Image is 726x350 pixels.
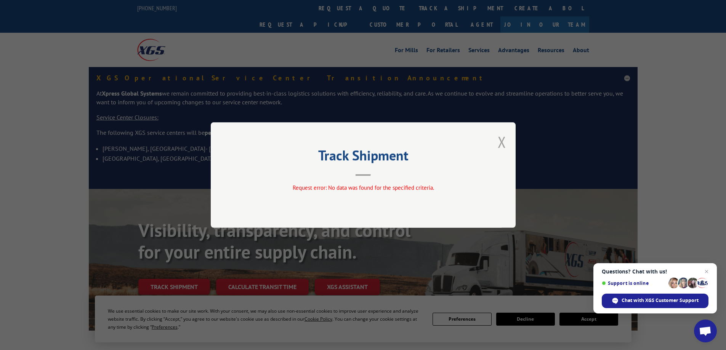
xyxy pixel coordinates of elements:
a: Open chat [694,320,717,342]
button: Close modal [498,132,506,152]
span: Questions? Chat with us! [602,268,708,275]
span: Support is online [602,280,666,286]
span: Chat with XGS Customer Support [602,294,708,308]
span: Request error: No data was found for the specified criteria. [292,184,434,191]
h2: Track Shipment [249,150,478,165]
span: Chat with XGS Customer Support [622,297,699,304]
